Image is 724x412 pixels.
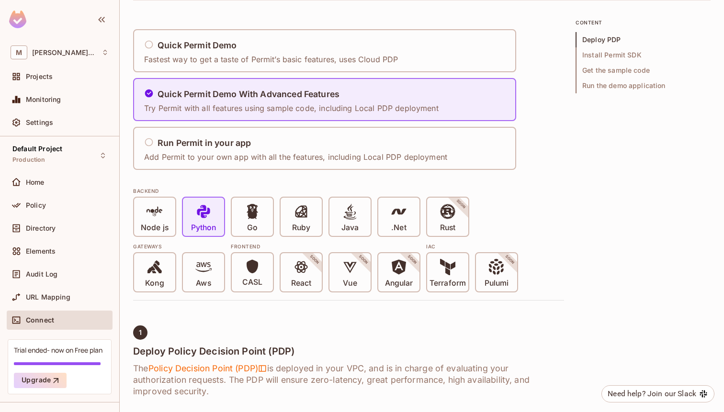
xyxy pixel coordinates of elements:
[291,278,311,288] p: React
[158,89,339,99] h5: Quick Permit Demo With Advanced Features
[292,223,310,233] p: Ruby
[139,329,142,336] span: 1
[133,243,225,250] div: Gateways
[26,73,53,80] span: Projects
[26,293,70,301] span: URL Mapping
[430,278,466,288] p: Terraform
[26,316,54,324] span: Connect
[144,54,398,65] p: Fastest way to get a taste of Permit’s basic features, uses Cloud PDP
[26,119,53,126] span: Settings
[576,47,711,63] span: Install Permit SDK
[158,138,251,148] h5: Run Permit in your app
[158,41,237,50] h5: Quick Permit Demo
[576,32,711,47] span: Deploy PDP
[440,223,455,233] p: Rust
[385,278,413,288] p: Angular
[26,96,61,103] span: Monitoring
[133,363,564,397] h6: The is deployed in your VPC, and is in charge of evaluating your authorization requests. The PDP ...
[11,45,27,59] span: M
[608,388,696,400] div: Need help? Join our Slack
[26,224,56,232] span: Directory
[247,223,258,233] p: Go
[145,278,164,288] p: Kong
[133,345,564,357] h4: Deploy Policy Decision Point (PDP)
[26,270,57,278] span: Audit Log
[148,363,267,374] span: Policy Decision Point (PDP)
[345,241,382,278] span: SOON
[442,186,480,223] span: SOON
[576,19,711,26] p: content
[576,63,711,78] span: Get the sample code
[12,145,62,153] span: Default Project
[32,49,96,56] span: Workspace: Miguel-77
[394,241,431,278] span: SOON
[14,345,102,355] div: Trial ended- now on Free plan
[144,152,447,162] p: Add Permit to your own app with all the features, including Local PDP deployment
[26,247,56,255] span: Elements
[133,187,564,195] div: BACKEND
[296,241,333,278] span: SOON
[231,243,420,250] div: Frontend
[485,278,509,288] p: Pulumi
[26,178,45,186] span: Home
[341,223,359,233] p: Java
[491,241,529,278] span: SOON
[576,78,711,93] span: Run the demo application
[242,278,262,287] p: CASL
[26,201,46,209] span: Policy
[191,223,216,233] p: Python
[14,373,67,388] button: Upgrade
[144,103,439,113] p: Try Permit with all features using sample code, including Local PDP deployment
[141,223,169,233] p: Node js
[9,11,26,28] img: SReyMgAAAABJRU5ErkJggg==
[391,223,406,233] p: .Net
[12,156,45,164] span: Production
[426,243,518,250] div: IAC
[196,278,211,288] p: Aws
[343,278,357,288] p: Vue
